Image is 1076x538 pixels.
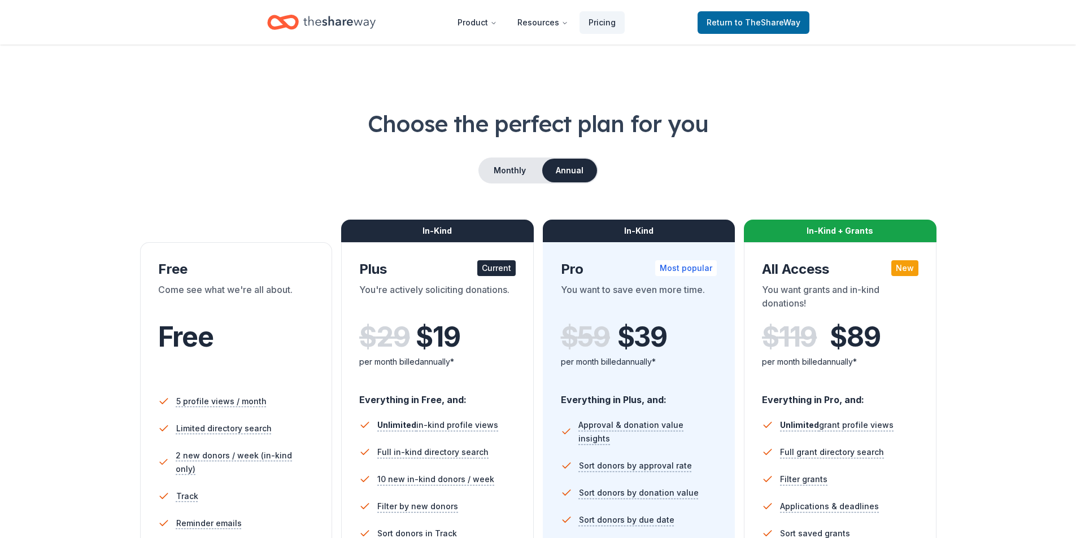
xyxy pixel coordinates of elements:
span: Sort donors by approval rate [579,459,692,473]
span: $ 19 [416,321,460,353]
span: Sort donors by donation value [579,486,699,500]
button: Annual [542,159,597,182]
span: Full in-kind directory search [377,445,489,459]
div: per month billed annually* [762,355,918,369]
button: Monthly [480,159,540,182]
span: Return [707,16,800,29]
div: New [891,260,918,276]
span: Unlimited [780,420,819,430]
span: Applications & deadlines [780,500,879,513]
div: In-Kind + Grants [744,220,936,242]
div: per month billed annually* [359,355,516,369]
div: In-Kind [341,220,534,242]
h1: Choose the perfect plan for you [45,108,1031,139]
a: Returnto TheShareWay [698,11,809,34]
span: Track [176,489,198,503]
span: Filter grants [780,473,827,486]
span: to TheShareWay [735,18,800,27]
span: Free [158,320,214,353]
div: Come see what we're all about. [158,283,315,314]
div: Most popular [655,260,717,276]
span: in-kind profile views [377,420,498,430]
a: Pricing [580,11,625,34]
div: All Access [762,260,918,278]
span: Reminder emails [176,517,242,530]
div: In-Kind [543,220,735,242]
button: Resources [508,11,577,34]
div: Free [158,260,315,278]
div: You're actively soliciting donations. [359,283,516,314]
div: You want to save even more time. [561,283,717,314]
span: $ 89 [830,321,880,353]
div: Current [477,260,516,276]
div: Pro [561,260,717,278]
span: grant profile views [780,420,894,430]
span: Full grant directory search [780,445,884,459]
span: Sort donors by due date [579,513,674,527]
div: You want grants and in-kind donations! [762,283,918,314]
span: $ 39 [617,321,667,353]
div: per month billed annually* [561,355,717,369]
span: 10 new in-kind donors / week [377,473,494,486]
nav: Main [448,9,625,36]
button: Product [448,11,506,34]
div: Everything in Free, and: [359,383,516,407]
div: Everything in Pro, and: [762,383,918,407]
span: Approval & donation value insights [578,418,717,445]
span: 5 profile views / month [176,395,267,408]
span: 2 new donors / week (in-kind only) [176,449,314,476]
span: Unlimited [377,420,416,430]
div: Plus [359,260,516,278]
span: Filter by new donors [377,500,458,513]
span: Limited directory search [176,422,272,435]
div: Everything in Plus, and: [561,383,717,407]
a: Home [267,9,376,36]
